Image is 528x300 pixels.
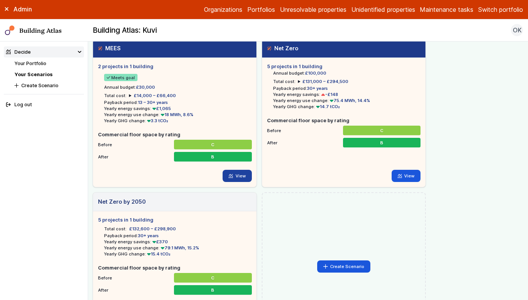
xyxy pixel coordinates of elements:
[98,271,251,281] li: Before
[315,104,340,109] span: 14.7 tCO₂
[211,154,214,160] span: B
[151,239,168,244] span: £370
[104,251,251,257] li: Yearly GHG change:
[298,78,348,85] summary: £131,000 – £294,500
[6,48,31,56] div: Decide
[138,233,159,238] span: 30+ years
[267,117,421,124] h5: Commercial floor space by rating
[511,24,523,36] button: OK
[104,74,138,81] span: Meets goal
[392,170,421,182] a: View
[104,245,251,251] li: Yearly energy use change:
[98,44,121,53] h3: MEES
[280,5,346,14] a: Unresolvable properties
[223,170,252,182] a: View
[267,63,421,70] h5: 5 projects in 1 building
[380,128,383,134] span: C
[98,284,251,294] li: After
[247,5,275,14] a: Portfolios
[273,104,421,110] li: Yearly GHG change:
[211,275,214,281] span: C
[134,93,176,98] span: £14,000 – £66,400
[104,118,251,124] li: Yearly GHG change:
[14,61,46,66] a: Your Portfolio
[104,239,251,245] li: Yearly energy savings:
[104,99,251,105] li: Payback period:
[146,118,168,123] span: 3.3 tCO₂
[211,142,214,148] span: C
[104,93,126,99] h6: Total cost:
[267,44,298,53] h3: Net Zero
[151,106,171,111] span: £1,065
[146,251,171,257] span: 15.4 tCO₂
[273,97,421,104] li: Yearly energy use change:
[104,112,251,118] li: Yearly energy use change:
[104,84,251,90] li: Annual budget:
[320,92,338,97] span: -£148
[4,99,84,110] button: Log out
[98,63,251,70] h5: 2 projects in 1 building
[273,91,421,97] li: Yearly energy savings:
[93,26,157,35] h2: Building Atlas: Kuvi
[204,5,242,14] a: Organizations
[380,140,383,146] span: B
[305,70,326,76] span: £100,000
[160,112,193,117] span: 18 MWh, 8.6%
[267,136,421,146] li: After
[302,79,348,84] span: £131,000 – £294,500
[98,264,251,271] h5: Commercial floor space by rating
[478,5,523,14] button: Switch portfolio
[138,100,168,105] span: 13 – 30+ years
[129,226,176,232] span: £132,600 – £298,900
[104,226,126,232] h6: Total cost:
[104,233,251,239] li: Payback period:
[98,138,251,148] li: Before
[98,216,251,223] h5: 5 projects in 1 building
[104,105,251,112] li: Yearly energy savings:
[513,26,522,35] span: OK
[136,85,155,90] span: £30,000
[273,70,421,76] li: Annual budget:
[307,86,328,91] span: 30+ years
[317,260,370,273] button: Create Scenario
[4,46,84,57] summary: Decide
[273,78,296,85] h6: Total cost:
[351,5,415,14] a: Unidentified properties
[329,98,370,103] span: 75.4 MWh, 14.4%
[14,72,52,77] a: Your Scenarios
[98,131,251,138] h5: Commercial floor space by rating
[12,80,84,91] button: Create Scenario
[273,85,421,91] li: Payback period:
[267,124,421,134] li: Before
[420,5,473,14] a: Maintenance tasks
[160,245,199,251] span: 79.1 MWh, 15.2%
[98,198,146,206] h3: Net Zero by 2050
[98,150,251,160] li: After
[5,26,15,35] img: main-0bbd2752.svg
[211,287,214,293] span: B
[129,93,176,99] summary: £14,000 – £66,400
